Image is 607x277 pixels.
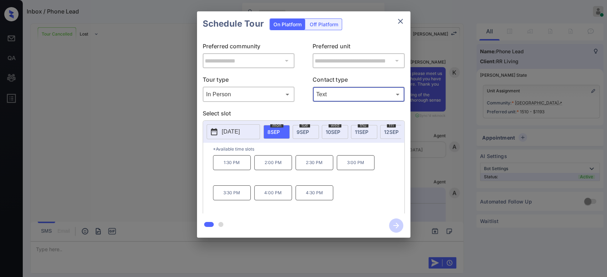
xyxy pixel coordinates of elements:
[295,185,333,200] p: 4:30 PM
[337,155,374,170] p: 3:00 PM
[313,75,405,87] p: Contact type
[329,123,341,127] span: wed
[297,129,309,135] span: 9 SEP
[267,129,280,135] span: 8 SEP
[355,129,368,135] span: 11 SEP
[203,75,295,87] p: Tour type
[351,125,377,139] div: date-select
[295,155,333,170] p: 2:30 PM
[197,11,270,36] h2: Schedule Tour
[213,185,251,200] p: 3:30 PM
[213,155,251,170] p: 1:30 PM
[204,88,293,100] div: In Person
[207,124,260,139] button: [DATE]
[203,109,405,120] p: Select slot
[358,123,368,127] span: thu
[326,129,340,135] span: 10 SEP
[385,216,408,235] button: btn-next
[387,123,396,127] span: fri
[299,123,310,127] span: tue
[270,19,305,30] div: On Platform
[254,155,292,170] p: 2:00 PM
[384,129,399,135] span: 12 SEP
[314,88,403,100] div: Text
[393,14,408,28] button: close
[222,127,240,136] p: [DATE]
[254,185,292,200] p: 4:00 PM
[263,125,290,139] div: date-select
[380,125,406,139] div: date-select
[270,123,283,127] span: mon
[306,19,342,30] div: Off Platform
[313,42,405,53] p: Preferred unit
[213,143,404,155] p: *Available time slots
[322,125,348,139] div: date-select
[203,42,295,53] p: Preferred community
[293,125,319,139] div: date-select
